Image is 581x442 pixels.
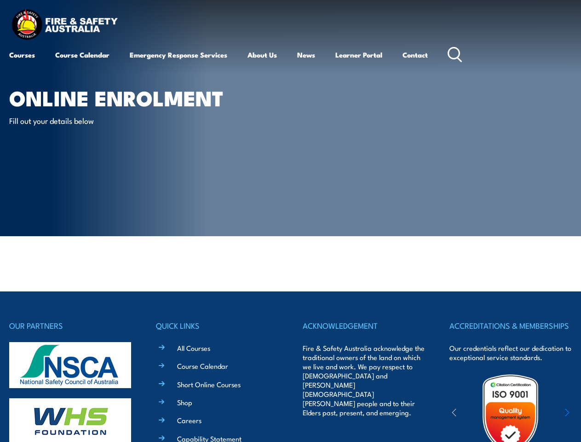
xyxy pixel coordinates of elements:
a: News [297,44,315,66]
a: Course Calendar [177,361,228,371]
h4: ACCREDITATIONS & MEMBERSHIPS [449,319,572,332]
a: Emergency Response Services [130,44,227,66]
a: About Us [247,44,277,66]
a: Courses [9,44,35,66]
p: Fill out your details below [9,115,177,126]
img: nsca-logo-footer [9,342,131,388]
a: Short Online Courses [177,379,241,389]
h4: QUICK LINKS [156,319,278,332]
p: Our credentials reflect our dedication to exceptional service standards. [449,343,572,362]
a: Course Calendar [55,44,109,66]
h4: OUR PARTNERS [9,319,132,332]
a: Learner Portal [335,44,382,66]
h1: Online Enrolment [9,88,236,106]
a: Careers [177,415,201,425]
a: All Courses [177,343,210,353]
h4: ACKNOWLEDGEMENT [303,319,425,332]
a: Shop [177,397,192,407]
p: Fire & Safety Australia acknowledge the traditional owners of the land on which we live and work.... [303,343,425,417]
a: Contact [403,44,428,66]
